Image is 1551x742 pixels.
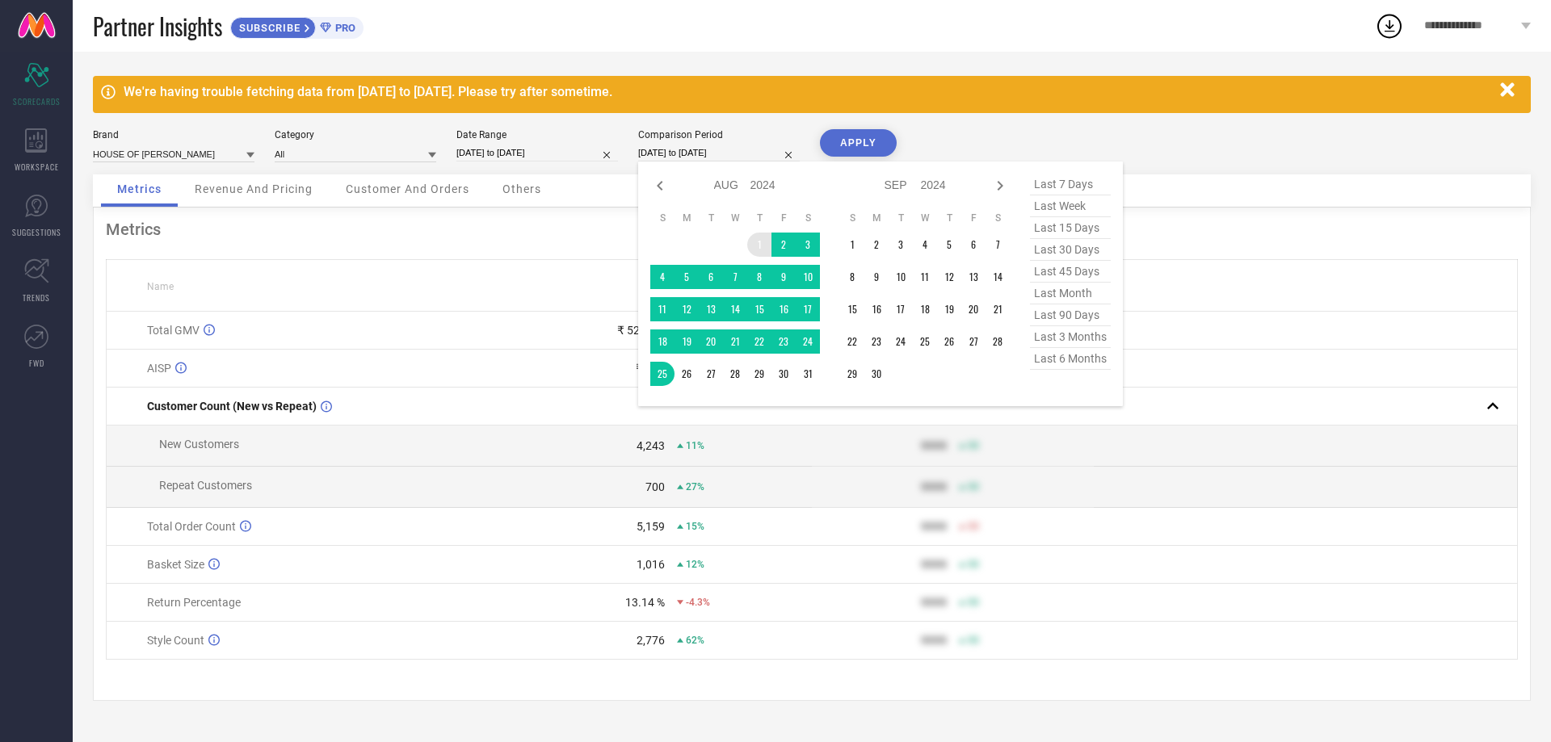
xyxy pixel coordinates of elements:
td: Fri Aug 16 2024 [771,297,796,321]
span: Total Order Count [147,520,236,533]
span: 50 [968,597,979,608]
th: Saturday [986,212,1010,224]
th: Wednesday [723,212,747,224]
td: Sun Aug 11 2024 [650,297,675,321]
td: Fri Aug 23 2024 [771,329,796,354]
span: 11% [686,440,704,451]
td: Fri Sep 13 2024 [961,265,986,289]
span: SUGGESTIONS [12,226,61,238]
div: 9999 [921,439,947,452]
a: SUBSCRIBEPRO [230,13,364,39]
span: last month [1030,283,1111,304]
td: Tue Aug 27 2024 [699,362,723,386]
th: Wednesday [913,212,937,224]
div: We're having trouble fetching data from [DATE] to [DATE]. Please try after sometime. [124,84,1492,99]
td: Tue Sep 17 2024 [889,297,913,321]
td: Thu Sep 26 2024 [937,329,961,354]
th: Sunday [650,212,675,224]
div: Open download list [1375,11,1404,40]
span: last 30 days [1030,239,1111,261]
td: Thu Aug 29 2024 [747,362,771,386]
span: 50 [968,481,979,493]
span: 12% [686,559,704,570]
td: Wed Sep 11 2024 [913,265,937,289]
span: Metrics [117,182,162,195]
td: Tue Aug 06 2024 [699,265,723,289]
td: Sat Aug 31 2024 [796,362,820,386]
th: Friday [771,212,796,224]
td: Thu Aug 22 2024 [747,329,771,354]
th: Tuesday [699,212,723,224]
span: 50 [968,559,979,570]
td: Tue Sep 10 2024 [889,265,913,289]
td: Sun Sep 08 2024 [840,265,864,289]
span: Return Percentage [147,596,241,609]
td: Mon Aug 19 2024 [675,329,699,354]
span: 50 [968,635,979,646]
div: 5,159 [637,520,665,533]
span: SCORECARDS [13,95,61,107]
td: Mon Sep 02 2024 [864,233,889,257]
td: Wed Sep 18 2024 [913,297,937,321]
span: Others [502,182,541,195]
td: Fri Sep 27 2024 [961,329,986,354]
td: Fri Sep 20 2024 [961,297,986,321]
span: New Customers [159,438,239,451]
td: Sat Aug 10 2024 [796,265,820,289]
div: 700 [645,480,665,493]
span: Customer And Orders [346,182,469,195]
span: WORKSPACE [15,161,59,173]
span: Name [147,281,174,292]
td: Tue Sep 03 2024 [889,233,913,257]
td: Thu Aug 01 2024 [747,233,771,257]
span: 62% [686,635,704,646]
td: Tue Aug 20 2024 [699,329,723,354]
td: Mon Aug 12 2024 [675,297,699,321]
span: last 15 days [1030,217,1111,239]
div: 13.14 % [625,596,665,609]
div: Comparison Period [638,129,800,140]
td: Sun Sep 29 2024 [840,362,864,386]
span: 27% [686,481,704,493]
td: Sat Sep 14 2024 [986,265,1010,289]
span: last 7 days [1030,174,1111,195]
div: 9999 [921,596,947,609]
td: Thu Aug 15 2024 [747,297,771,321]
span: Repeat Customers [159,479,252,492]
div: 4,243 [637,439,665,452]
div: ₹ 52.42 L [617,324,665,337]
td: Fri Sep 06 2024 [961,233,986,257]
span: TRENDS [23,291,50,304]
div: Date Range [456,129,618,140]
div: 9999 [921,480,947,493]
td: Sat Sep 28 2024 [986,329,1010,354]
button: APPLY [820,129,897,157]
span: Total GMV [147,324,200,337]
span: SUBSCRIBE [231,22,305,34]
td: Mon Sep 23 2024 [864,329,889,354]
td: Mon Aug 26 2024 [675,362,699,386]
td: Fri Aug 30 2024 [771,362,796,386]
div: 9999 [921,634,947,647]
div: Category [275,129,436,140]
td: Fri Aug 09 2024 [771,265,796,289]
td: Wed Sep 04 2024 [913,233,937,257]
span: last week [1030,195,1111,217]
span: Revenue And Pricing [195,182,313,195]
td: Mon Sep 16 2024 [864,297,889,321]
td: Mon Sep 09 2024 [864,265,889,289]
td: Thu Sep 05 2024 [937,233,961,257]
span: Customer Count (New vs Repeat) [147,400,317,413]
span: 15% [686,521,704,532]
td: Wed Aug 21 2024 [723,329,747,354]
th: Thursday [747,212,771,224]
div: Brand [93,129,254,140]
th: Saturday [796,212,820,224]
span: last 3 months [1030,326,1111,348]
td: Sun Sep 01 2024 [840,233,864,257]
div: Next month [990,176,1010,195]
td: Sat Aug 24 2024 [796,329,820,354]
td: Thu Sep 12 2024 [937,265,961,289]
div: Previous month [650,176,670,195]
div: ₹ 917 [636,362,665,375]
